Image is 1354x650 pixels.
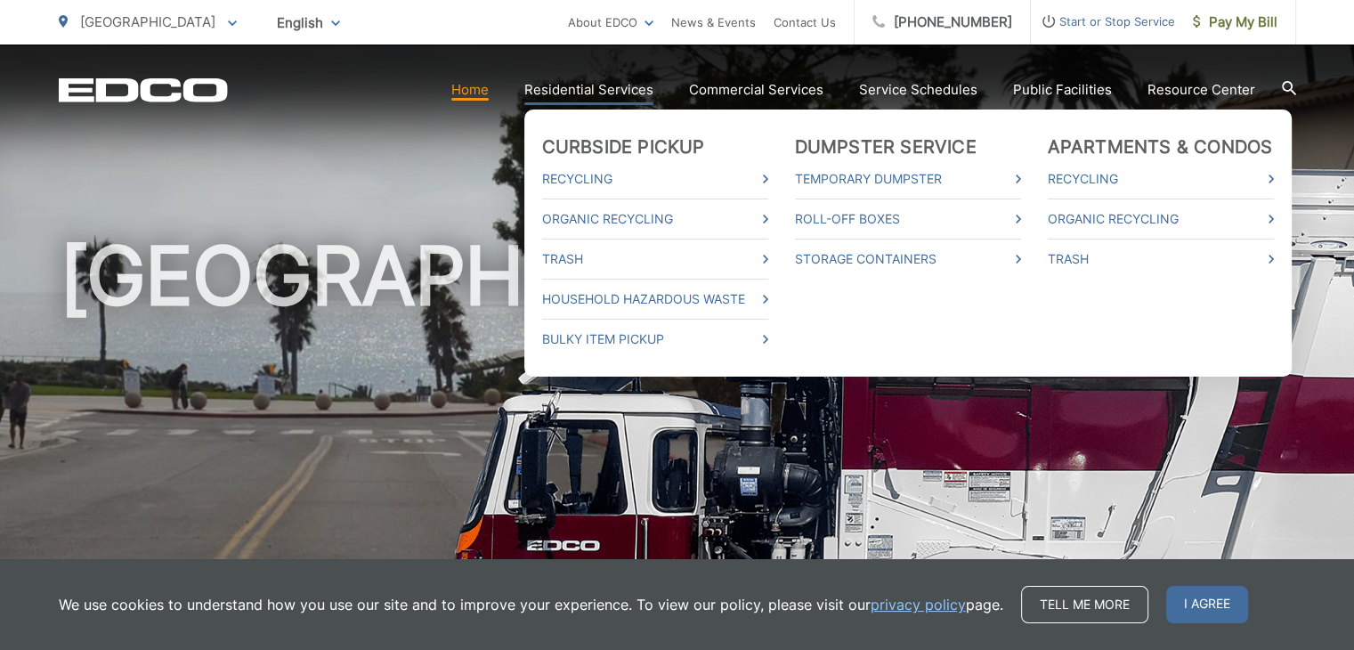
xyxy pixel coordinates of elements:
a: privacy policy [871,594,966,615]
a: Recycling [542,168,768,190]
p: We use cookies to understand how you use our site and to improve your experience. To view our pol... [59,594,1003,615]
a: Bulky Item Pickup [542,329,768,350]
a: Temporary Dumpster [795,168,1021,190]
span: English [264,7,353,38]
a: Storage Containers [795,248,1021,270]
a: Recycling [1048,168,1274,190]
span: Pay My Bill [1193,12,1277,33]
a: Curbside Pickup [542,136,705,158]
a: About EDCO [568,12,653,33]
a: Trash [542,248,768,270]
a: Organic Recycling [542,208,768,230]
a: Household Hazardous Waste [542,288,768,310]
a: News & Events [671,12,756,33]
a: Contact Us [774,12,836,33]
a: Public Facilities [1013,79,1112,101]
a: Tell me more [1021,586,1148,623]
span: [GEOGRAPHIC_DATA] [80,13,215,30]
a: Roll-Off Boxes [795,208,1021,230]
a: Resource Center [1147,79,1255,101]
a: Trash [1048,248,1274,270]
a: Commercial Services [689,79,823,101]
a: EDCD logo. Return to the homepage. [59,77,228,102]
span: I agree [1166,586,1248,623]
a: Apartments & Condos [1048,136,1273,158]
a: Home [451,79,489,101]
a: Organic Recycling [1048,208,1274,230]
a: Residential Services [524,79,653,101]
a: Dumpster Service [795,136,977,158]
a: Service Schedules [859,79,977,101]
